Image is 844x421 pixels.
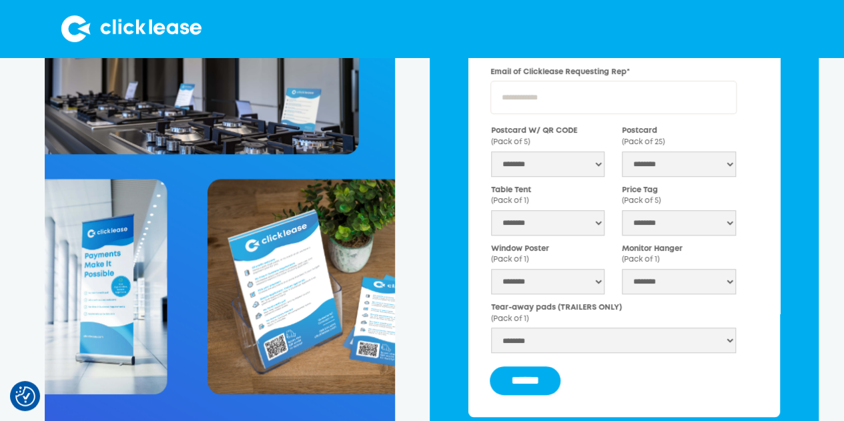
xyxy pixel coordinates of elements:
[622,139,665,145] span: (Pack of 25)
[622,244,735,266] label: Monitor Hanger
[15,386,35,406] button: Consent Preferences
[491,125,604,147] label: Postcard W/ QR CODE
[491,139,530,145] span: (Pack of 5)
[491,256,528,263] span: (Pack of 1)
[15,386,35,406] img: Revisit consent button
[622,256,659,263] span: (Pack of 1)
[622,185,735,207] label: Price Tag
[490,67,737,78] label: Email of Clicklease Requesting Rep*
[491,302,736,324] label: Tear-away pads (TRAILERS ONLY)
[491,197,528,204] span: (Pack of 1)
[622,125,735,147] label: Postcard
[491,316,528,322] span: (Pack of 1)
[491,244,604,266] label: Window Poster
[491,185,604,207] label: Table Tent
[622,197,661,204] span: (Pack of 5)
[61,15,201,42] img: Clicklease logo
